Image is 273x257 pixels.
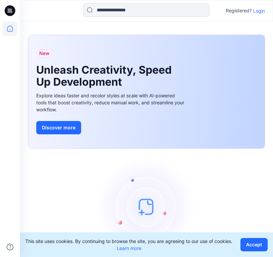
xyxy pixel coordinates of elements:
[253,7,265,14] p: Login
[36,121,81,134] button: Discover more
[117,245,141,251] a: Learn more
[25,238,232,252] p: This site uses cookies. By continuing to browse the site, you are agreeing to our use of cookies.
[39,49,50,57] span: New
[36,92,186,113] div: Explore ideas faster and recolor styles at scale with AI-powered tools that boost creativity, red...
[36,64,176,88] h1: Unleash Creativity, Speed Up Development
[97,157,197,257] img: empty-state-image.svg
[240,238,268,251] button: Accept
[226,7,252,15] p: Registered?
[36,121,186,134] a: Discover more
